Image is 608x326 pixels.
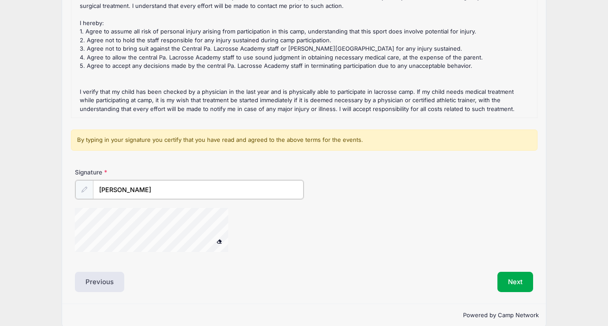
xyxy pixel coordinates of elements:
button: Previous [75,272,124,292]
p: Powered by Camp Network [69,311,539,320]
button: Next [497,272,533,292]
div: By typing in your signature you certify that you have read and agreed to the above terms for the ... [71,130,538,151]
label: Signature [75,168,189,177]
input: Enter first and last name [93,180,304,199]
